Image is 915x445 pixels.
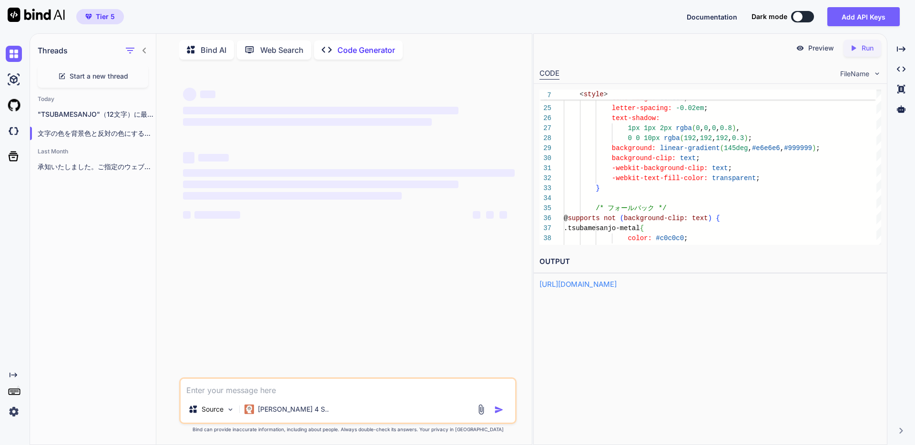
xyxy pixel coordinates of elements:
span: ; [756,174,760,182]
img: settings [6,404,22,420]
span: /* フォールバック */ [596,204,666,212]
span: { [716,214,720,222]
span: -webkit-text-fill-color: [611,174,708,182]
span: #e6e6e6 [752,144,780,152]
span: , [708,124,712,132]
div: 25 [539,103,551,113]
span: ‌ [183,181,458,188]
h2: Today [30,95,156,103]
span: ‌ [183,152,194,163]
img: attachment [476,404,487,415]
p: Run [862,43,874,53]
span: background: [611,144,655,152]
span: rgba [676,124,692,132]
p: "TSUBAMESANJO"（12文字）に最適化した横幅フィット文字のCSSコー... [38,110,156,119]
div: 29 [539,143,551,153]
span: #c0c0c0 [656,234,684,242]
span: , [696,134,700,142]
img: preview [796,44,804,52]
span: ; [748,134,752,142]
div: 38 [539,233,551,243]
img: githubLight [6,97,22,113]
h2: OUTPUT [534,251,887,273]
span: 10px [644,134,660,142]
span: ) [744,134,748,142]
span: -0.02em [676,104,704,112]
span: ; [684,234,688,242]
span: } [596,184,600,192]
span: 0 [696,124,700,132]
span: , [716,124,720,132]
span: background-clip: [611,154,675,162]
button: Documentation [687,12,737,22]
span: ‌ [183,169,515,177]
span: ‌ [183,88,196,101]
img: icon [494,405,504,415]
span: 0 [628,134,631,142]
p: Source [202,405,224,414]
span: ‌ [198,154,229,162]
img: ai-studio [6,71,22,88]
span: #999999 [784,144,812,152]
img: Bind AI [8,8,65,22]
span: ( [620,214,623,222]
span: ( [692,124,696,132]
span: Dark mode [752,12,787,21]
span: < [579,91,583,98]
div: CODE [539,68,559,80]
span: background-clip: [624,214,688,222]
div: 32 [539,173,551,183]
span: ‌ [473,211,480,219]
span: ; [696,154,700,162]
span: ‌ [499,211,507,219]
span: ( [680,134,683,142]
span: text [692,214,708,222]
span: Start a new thread [70,71,128,81]
span: Documentation [687,13,737,21]
span: ‌ [183,118,432,126]
span: , [728,134,732,142]
span: 7 [539,91,551,101]
span: { [640,224,643,232]
span: @ [564,214,568,222]
p: Preview [808,43,834,53]
span: 0 [636,134,640,142]
span: ; [816,144,820,152]
span: supports [568,214,600,222]
span: color: [628,234,651,242]
span: center [660,94,683,102]
p: [PERSON_NAME] 4 S.. [258,405,329,414]
span: ) [732,124,736,132]
span: , [780,144,783,152]
span: ; [728,164,732,172]
p: Web Search [260,44,304,56]
p: Bind AI [201,44,226,56]
span: text [680,154,696,162]
a: [URL][DOMAIN_NAME] [539,280,617,289]
span: ‌ [183,192,402,200]
span: > [604,91,608,98]
span: ; [704,104,708,112]
span: Tier 5 [96,12,115,21]
span: FileName [840,69,869,79]
span: 192 [684,134,696,142]
div: 33 [539,183,551,193]
img: Pick Models [226,405,234,414]
span: ) [812,144,816,152]
span: -webkit-background-clip: [611,164,708,172]
span: letter-spacing: [611,104,671,112]
div: 36 [539,213,551,223]
span: ; [684,94,688,102]
span: 192 [716,134,728,142]
span: not [604,214,616,222]
span: 2px [660,124,671,132]
img: Claude 4 Sonnet [244,405,254,414]
div: 30 [539,153,551,163]
img: chevron down [873,70,881,78]
img: chat [6,46,22,62]
img: darkCloudIdeIcon [6,123,22,139]
span: } [611,244,615,252]
span: , [700,124,703,132]
span: 0.3 [732,134,744,142]
p: 承知いたしました。ご指定のウェブサイト（`https://[DOMAIN_NAME]/`）のクローン作成について、HTML、CSS、JavaScriptのコードを生成し、その構造や実装のポイント... [38,162,156,172]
